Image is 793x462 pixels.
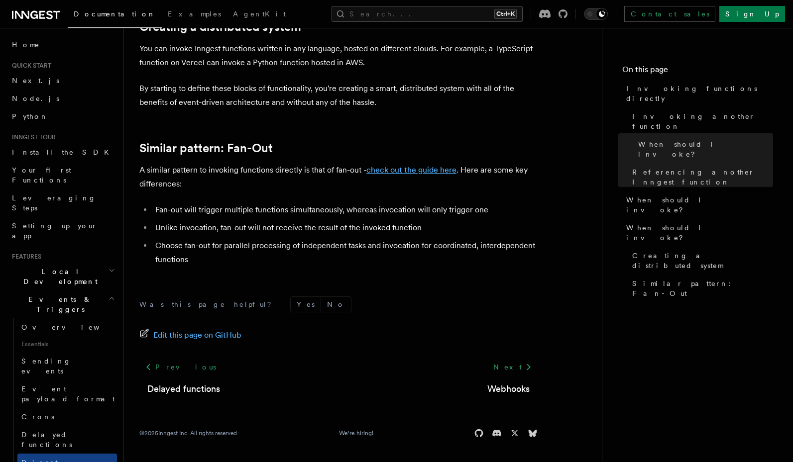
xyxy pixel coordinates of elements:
[8,90,117,107] a: Node.js
[162,3,227,27] a: Examples
[339,429,373,437] a: We're hiring!
[8,290,117,318] button: Events & Triggers
[8,36,117,54] a: Home
[487,382,530,396] a: Webhooks
[632,251,773,271] span: Creating a distributed system
[624,6,715,22] a: Contact sales
[628,247,773,275] a: Creating a distributed system
[632,167,773,187] span: Referencing another Inngest function
[622,191,773,219] a: When should I invoke?
[628,163,773,191] a: Referencing another Inngest function
[139,328,241,342] a: Edit this page on GitHub
[139,42,538,70] p: You can invoke Inngest functions written in any language, hosted on different clouds. For example...
[12,166,71,184] span: Your first Functions
[152,221,538,235] li: Unlike invocation, fan-out will not receive the result of the invoked function
[8,107,117,125] a: Python
[17,318,117,336] a: Overview
[21,431,72,449] span: Delayed functions
[8,294,109,314] span: Events & Triggers
[21,323,124,331] span: Overview
[12,222,98,240] span: Setting up your app
[626,195,773,215] span: When should I invoke?
[21,413,54,421] span: Crons
[139,358,222,376] a: Previous
[152,203,538,217] li: Fan-out will trigger multiple functions simultaneously, whereas invocation will only trigger one
[291,297,321,312] button: Yes
[8,72,117,90] a: Next.js
[632,278,773,298] span: Similar pattern: Fan-Out
[8,133,56,141] span: Inngest tour
[12,148,115,156] span: Install the SDK
[139,141,273,155] a: Similar pattern: Fan-Out
[153,328,241,342] span: Edit this page on GitHub
[74,10,156,18] span: Documentation
[622,219,773,247] a: When should I invoke?
[227,3,292,27] a: AgentKit
[494,9,517,19] kbd: Ctrl+K
[168,10,221,18] span: Examples
[8,62,51,70] span: Quick start
[8,161,117,189] a: Your first Functions
[626,223,773,243] span: When should I invoke?
[139,299,278,309] p: Was this page helpful?
[719,6,785,22] a: Sign Up
[12,94,59,102] span: Node.js
[21,357,71,375] span: Sending events
[17,380,117,408] a: Event payload format
[12,194,96,212] span: Leveraging Steps
[321,297,351,312] button: No
[628,107,773,135] a: Invoking another function
[17,352,117,380] a: Sending events
[8,263,117,290] button: Local Development
[8,253,41,261] span: Features
[8,143,117,161] a: Install the SDK
[12,77,59,85] span: Next.js
[21,385,115,403] span: Event payload format
[626,84,773,103] span: Invoking functions directly
[139,429,238,437] div: © 2025 Inngest Inc. All rights reserved.
[12,40,40,50] span: Home
[622,80,773,107] a: Invoking functions directly
[139,163,538,191] p: A similar pattern to invoking functions directly is that of fan-out - . Here are some key differe...
[487,358,538,376] a: Next
[332,6,523,22] button: Search...Ctrl+K
[68,3,162,28] a: Documentation
[17,408,117,426] a: Crons
[17,336,117,352] span: Essentials
[12,112,48,120] span: Python
[139,82,538,109] p: By starting to define these blocks of functionality, you're creating a smart, distributed system ...
[233,10,286,18] span: AgentKit
[8,267,109,286] span: Local Development
[584,8,608,20] button: Toggle dark mode
[634,135,773,163] a: When should I invoke?
[628,275,773,302] a: Similar pattern: Fan-Out
[8,217,117,245] a: Setting up your app
[147,382,220,396] a: Delayed functions
[638,139,773,159] span: When should I invoke?
[17,426,117,454] a: Delayed functions
[152,239,538,267] li: Choose fan-out for parallel processing of independent tasks and invocation for coordinated, inter...
[366,165,456,175] a: check out the guide here
[8,189,117,217] a: Leveraging Steps
[622,64,773,80] h4: On this page
[632,111,773,131] span: Invoking another function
